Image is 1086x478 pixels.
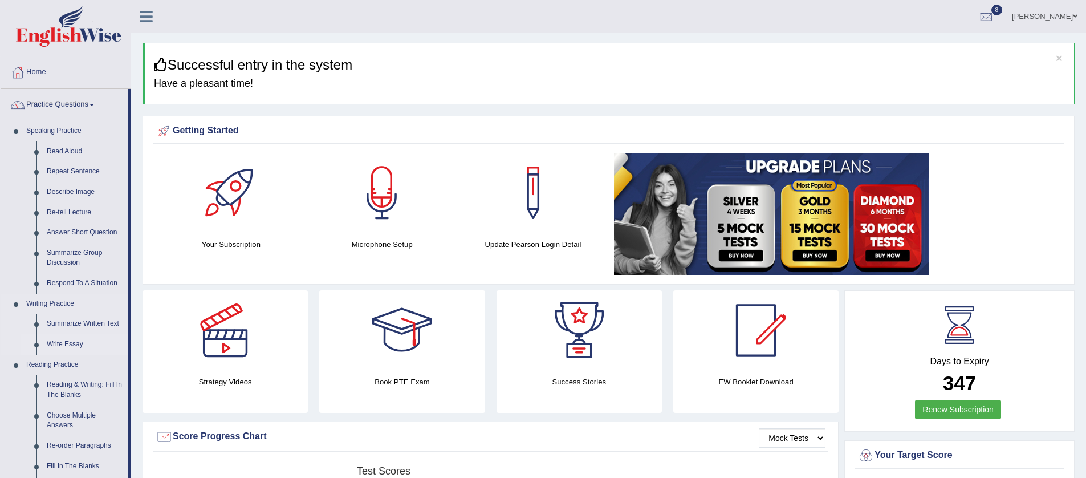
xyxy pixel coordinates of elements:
h4: Days to Expiry [857,357,1061,367]
h4: Microphone Setup [312,238,452,250]
a: Summarize Written Text [42,314,128,334]
button: × [1056,52,1063,64]
a: Re-tell Lecture [42,202,128,223]
a: Summarize Group Discussion [42,243,128,273]
h4: EW Booklet Download [673,376,839,388]
h4: Your Subscription [161,238,301,250]
a: Home [1,56,131,85]
a: Renew Subscription [915,400,1001,419]
b: 347 [943,372,976,394]
a: Write Essay [42,334,128,355]
a: Repeat Sentence [42,161,128,182]
a: Reading & Writing: Fill In The Blanks [42,375,128,405]
div: Score Progress Chart [156,428,825,445]
a: Choose Multiple Answers [42,406,128,436]
a: Practice Questions [1,89,128,118]
div: Your Target Score [857,447,1061,464]
h4: Book PTE Exam [319,376,485,388]
a: Describe Image [42,182,128,202]
a: Speaking Practice [21,121,128,141]
a: Writing Practice [21,294,128,314]
a: Respond To A Situation [42,273,128,294]
div: Getting Started [156,123,1061,140]
span: 8 [991,5,1003,15]
h4: Success Stories [497,376,662,388]
a: Answer Short Question [42,222,128,243]
a: Fill In The Blanks [42,456,128,477]
a: Re-order Paragraphs [42,436,128,456]
h4: Strategy Videos [143,376,308,388]
h4: Update Pearson Login Detail [463,238,603,250]
a: Read Aloud [42,141,128,162]
h3: Successful entry in the system [154,58,1065,72]
a: Reading Practice [21,355,128,375]
tspan: Test scores [357,465,410,477]
h4: Have a pleasant time! [154,78,1065,90]
img: small5.jpg [614,153,929,275]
